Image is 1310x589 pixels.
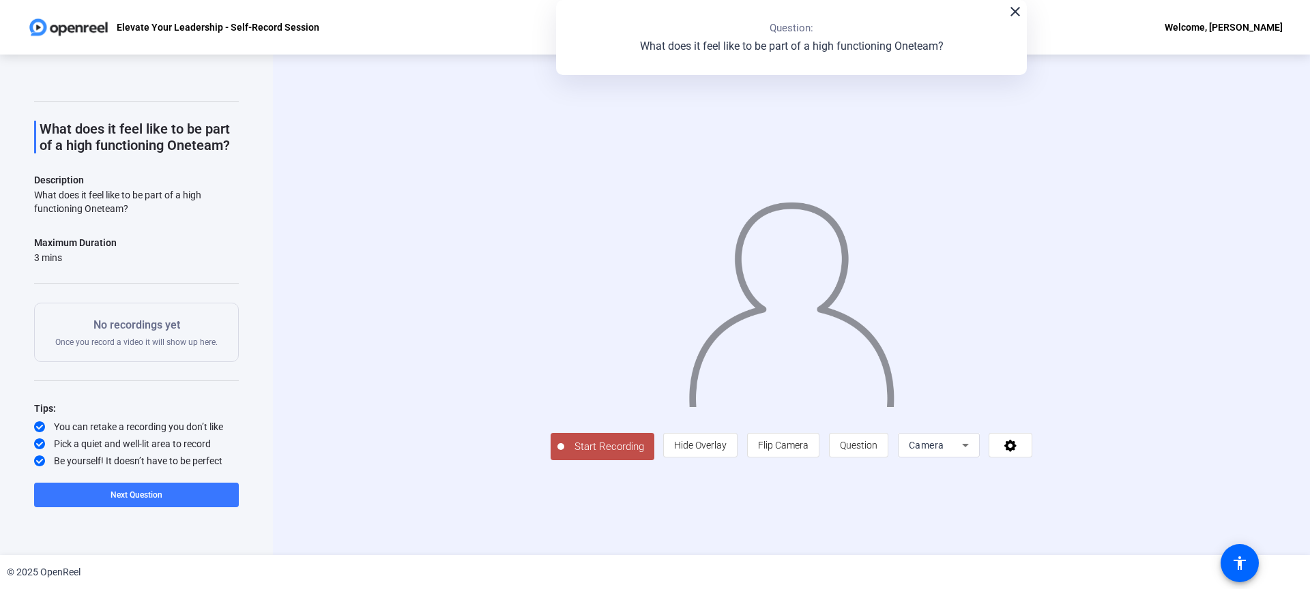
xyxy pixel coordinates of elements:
div: Be yourself! It doesn’t have to be perfect [34,454,239,468]
div: © 2025 OpenReel [7,565,81,579]
span: Start Recording [564,439,654,455]
p: Description [34,172,239,188]
div: Maximum Duration [34,235,117,251]
mat-icon: close [1007,3,1023,20]
div: Once you record a video it will show up here. [55,317,218,348]
div: Tips: [34,400,239,417]
p: Elevate Your Leadership - Self-Record Session [117,19,319,35]
p: What does it feel like to be part of a high functioning Oneteam? [40,121,239,153]
p: Question: [770,20,813,36]
div: You can retake a recording you don’t like [34,420,239,434]
button: Question [829,433,888,457]
img: overlay [687,190,896,406]
div: Pick a quiet and well-lit area to record [34,437,239,451]
div: 3 mins [34,251,117,265]
span: Hide Overlay [674,440,727,451]
span: Flip Camera [758,440,809,451]
p: What does it feel like to be part of a high functioning Oneteam? [640,38,944,55]
mat-icon: accessibility [1232,555,1248,571]
span: Question [840,440,877,451]
div: What does it feel like to be part of a high functioning Oneteam? [34,188,239,215]
span: Next Question [111,490,162,500]
div: Welcome, [PERSON_NAME] [1165,19,1283,35]
button: Hide Overlay [663,433,738,457]
span: Camera [909,440,944,451]
button: Next Question [34,483,239,507]
button: Start Recording [551,433,654,460]
p: No recordings yet [55,317,218,333]
img: OpenReel logo [27,14,110,41]
button: Flip Camera [747,433,819,457]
